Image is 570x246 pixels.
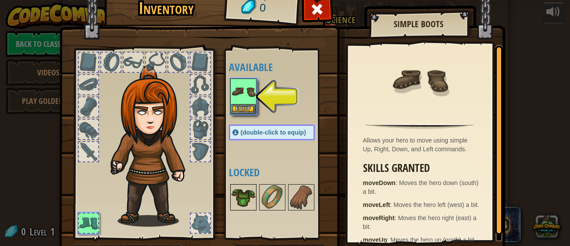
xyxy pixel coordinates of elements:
[289,185,313,210] img: portrait.png
[363,214,395,221] strong: moveRight
[390,201,394,208] span: :
[363,179,479,195] span: Moves the hero down (south) a bit.
[395,179,399,186] span: :
[363,201,390,208] strong: moveLeft
[229,167,332,178] h4: Locked
[391,51,448,108] img: portrait.png
[394,201,479,208] span: Moves the hero left (west) a bit.
[363,136,481,153] div: Allows your hero to move using simple Up, Right, Down, and Left commands.
[231,104,256,114] button: Equip
[391,236,476,243] span: Moves the hero up (north) a bit.
[387,236,391,243] span: :
[241,129,306,136] span: (double-click to equip)
[365,124,474,129] img: hr.png
[260,185,285,210] img: portrait.png
[378,19,460,29] h2: Simple Boots
[231,185,256,210] img: portrait.png
[231,79,256,104] img: portrait.png
[363,179,396,186] strong: moveDown
[107,65,201,227] img: hair_f2.png
[363,236,387,243] strong: moveUp
[363,214,477,230] span: Moves the hero right (east) a bit.
[395,214,398,221] span: :
[229,61,332,73] h4: Available
[363,162,481,174] h3: Skills Granted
